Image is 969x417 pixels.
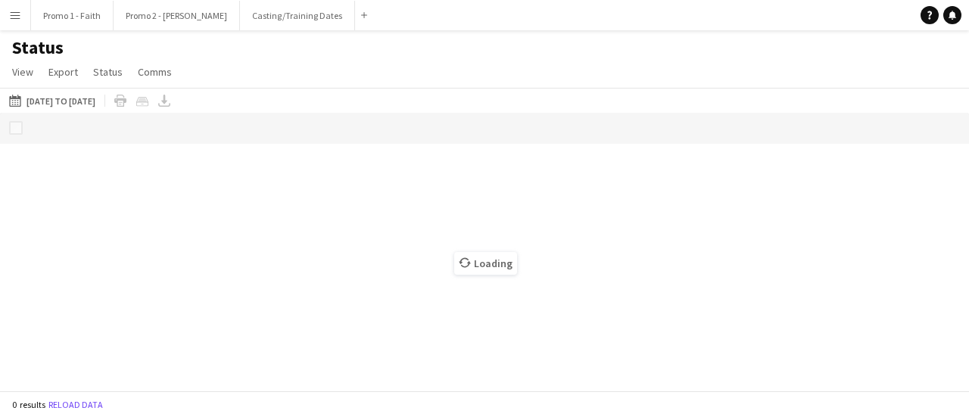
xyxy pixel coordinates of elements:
span: View [12,65,33,79]
a: Comms [132,62,178,82]
button: Promo 2 - [PERSON_NAME] [114,1,240,30]
button: Promo 1 - Faith [31,1,114,30]
a: Export [42,62,84,82]
a: Status [87,62,129,82]
a: View [6,62,39,82]
span: Status [93,65,123,79]
span: Loading [454,252,517,275]
button: Reload data [45,397,106,413]
span: Export [48,65,78,79]
button: [DATE] to [DATE] [6,92,98,110]
button: Casting/Training Dates [240,1,355,30]
span: Comms [138,65,172,79]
